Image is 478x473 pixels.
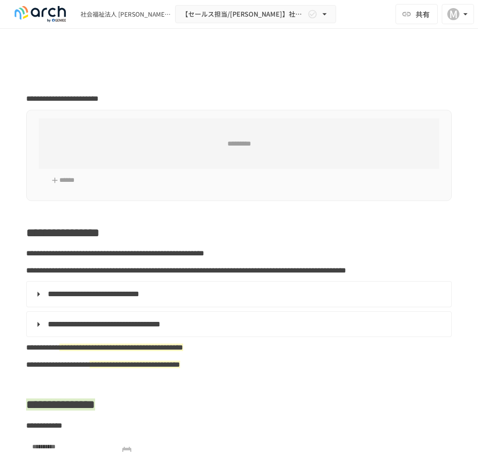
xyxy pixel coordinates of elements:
span: 【セールス担当/[PERSON_NAME]】社会福祉法人 [PERSON_NAME][DEMOGRAPHIC_DATA]様_初期設定サポート [182,9,305,20]
button: M [442,4,474,24]
span: 共有 [416,9,430,20]
button: 共有 [395,4,438,24]
div: 社会福祉法人 [PERSON_NAME][DEMOGRAPHIC_DATA] [81,10,171,19]
img: logo-default@2x-9cf2c760.svg [8,6,72,22]
div: M [447,8,459,20]
button: 【セールス担当/[PERSON_NAME]】社会福祉法人 [PERSON_NAME][DEMOGRAPHIC_DATA]様_初期設定サポート [175,5,336,23]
